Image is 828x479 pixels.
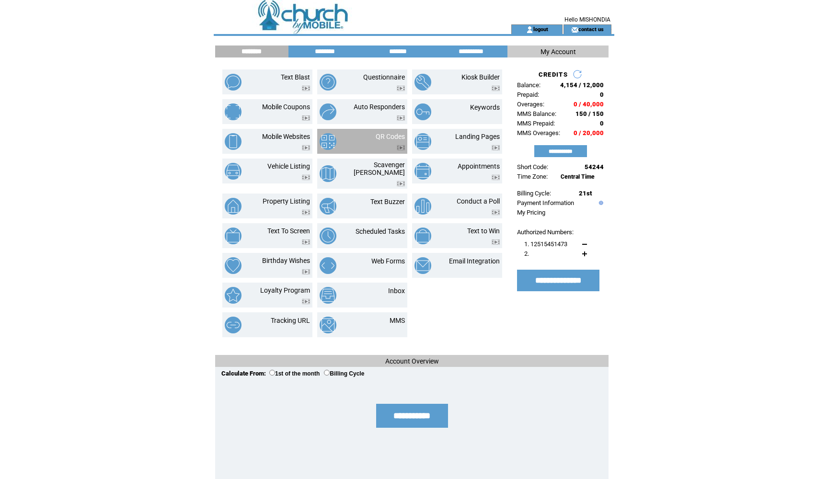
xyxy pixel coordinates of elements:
[526,26,533,34] img: account_icon.gif
[302,239,310,245] img: video.png
[225,163,241,180] img: vehicle-listing.png
[414,103,431,120] img: keywords.png
[517,209,545,216] a: My Pricing
[320,228,336,244] img: scheduled-tasks.png
[320,287,336,304] img: inbox.png
[225,133,241,150] img: mobile-websites.png
[578,26,604,32] a: contact us
[302,115,310,121] img: video.png
[302,299,310,304] img: video.png
[397,115,405,121] img: video.png
[414,74,431,91] img: kiosk-builder.png
[517,129,560,137] span: MMS Overages:
[225,74,241,91] img: text-blast.png
[354,103,405,111] a: Auto Responders
[260,286,310,294] a: Loyalty Program
[492,210,500,215] img: video.png
[458,162,500,170] a: Appointments
[600,120,604,127] span: 0
[376,133,405,140] a: QR Codes
[225,287,241,304] img: loyalty-program.png
[492,239,500,245] img: video.png
[388,287,405,295] a: Inbox
[302,86,310,91] img: video.png
[324,370,364,377] label: Billing Cycle
[492,175,500,180] img: video.png
[517,173,548,180] span: Time Zone:
[574,129,604,137] span: 0 / 20,000
[524,250,529,257] span: 2.
[561,173,595,180] span: Central Time
[457,197,500,205] a: Conduct a Poll
[320,198,336,215] img: text-buzzer.png
[269,370,275,376] input: 1st of the month
[320,165,336,182] img: scavenger-hunt.png
[263,197,310,205] a: Property Listing
[517,120,555,127] span: MMS Prepaid:
[579,190,592,197] span: 21st
[517,101,544,108] span: Overages:
[221,370,266,377] span: Calculate From:
[585,163,604,171] span: 54244
[414,228,431,244] img: text-to-win.png
[517,110,556,117] span: MMS Balance:
[302,269,310,274] img: video.png
[385,357,439,365] span: Account Overview
[225,317,241,333] img: tracking-url.png
[363,73,405,81] a: Questionnaire
[324,370,330,376] input: Billing Cycle
[597,201,603,205] img: help.gif
[414,198,431,215] img: conduct-a-poll.png
[517,228,574,236] span: Authorized Numbers:
[320,257,336,274] img: web-forms.png
[320,103,336,120] img: auto-responders.png
[571,26,578,34] img: contact_us_icon.gif
[267,227,310,235] a: Text To Screen
[302,175,310,180] img: video.png
[524,240,567,248] span: 1. 12515451473
[390,317,405,324] a: MMS
[560,81,604,89] span: 4,154 / 12,000
[455,133,500,140] a: Landing Pages
[539,71,568,78] span: CREDITS
[533,26,548,32] a: logout
[414,163,431,180] img: appointments.png
[320,133,336,150] img: qr-codes.png
[600,91,604,98] span: 0
[414,133,431,150] img: landing-pages.png
[262,133,310,140] a: Mobile Websites
[414,257,431,274] img: email-integration.png
[354,161,405,176] a: Scavenger [PERSON_NAME]
[269,370,320,377] label: 1st of the month
[371,257,405,265] a: Web Forms
[517,163,548,171] span: Short Code:
[517,81,540,89] span: Balance:
[225,103,241,120] img: mobile-coupons.png
[302,210,310,215] img: video.png
[262,257,310,264] a: Birthday Wishes
[262,103,310,111] a: Mobile Coupons
[574,101,604,108] span: 0 / 40,000
[271,317,310,324] a: Tracking URL
[356,228,405,235] a: Scheduled Tasks
[467,227,500,235] a: Text to Win
[540,48,576,56] span: My Account
[225,257,241,274] img: birthday-wishes.png
[397,181,405,186] img: video.png
[564,16,610,23] span: Hello MISHONDIA
[320,74,336,91] img: questionnaire.png
[281,73,310,81] a: Text Blast
[267,162,310,170] a: Vehicle Listing
[225,228,241,244] img: text-to-screen.png
[302,145,310,150] img: video.png
[492,86,500,91] img: video.png
[397,86,405,91] img: video.png
[470,103,500,111] a: Keywords
[397,145,405,150] img: video.png
[461,73,500,81] a: Kiosk Builder
[575,110,604,117] span: 150 / 150
[517,91,539,98] span: Prepaid:
[225,198,241,215] img: property-listing.png
[449,257,500,265] a: Email Integration
[320,317,336,333] img: mms.png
